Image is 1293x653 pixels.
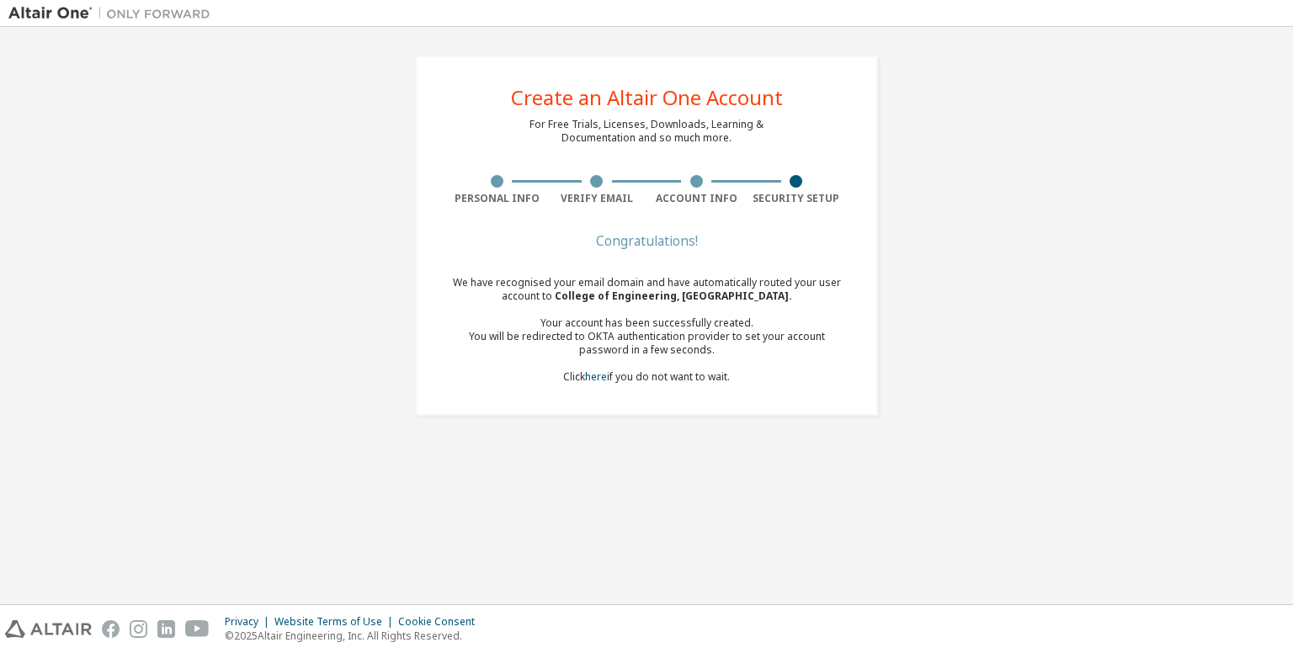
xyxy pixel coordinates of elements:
div: We have recognised your email domain and have automatically routed your user account to Click if ... [447,276,846,384]
div: Create an Altair One Account [511,88,783,108]
span: College of Engineering, [GEOGRAPHIC_DATA] . [555,289,792,303]
img: instagram.svg [130,620,147,638]
img: Altair One [8,5,219,22]
div: Privacy [225,615,274,629]
a: here [585,369,607,384]
div: Verify Email [547,192,647,205]
img: linkedin.svg [157,620,175,638]
div: Personal Info [447,192,547,205]
img: youtube.svg [185,620,210,638]
div: Congratulations! [447,236,846,246]
p: © 2025 Altair Engineering, Inc. All Rights Reserved. [225,629,485,643]
img: facebook.svg [102,620,120,638]
div: Account Info [646,192,747,205]
div: Website Terms of Use [274,615,398,629]
div: Security Setup [747,192,847,205]
div: For Free Trials, Licenses, Downloads, Learning & Documentation and so much more. [529,118,764,145]
div: Cookie Consent [398,615,485,629]
div: You will be redirected to OKTA authentication provider to set your account password in a few seco... [447,330,846,357]
div: Your account has been successfully created. [447,316,846,330]
img: altair_logo.svg [5,620,92,638]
